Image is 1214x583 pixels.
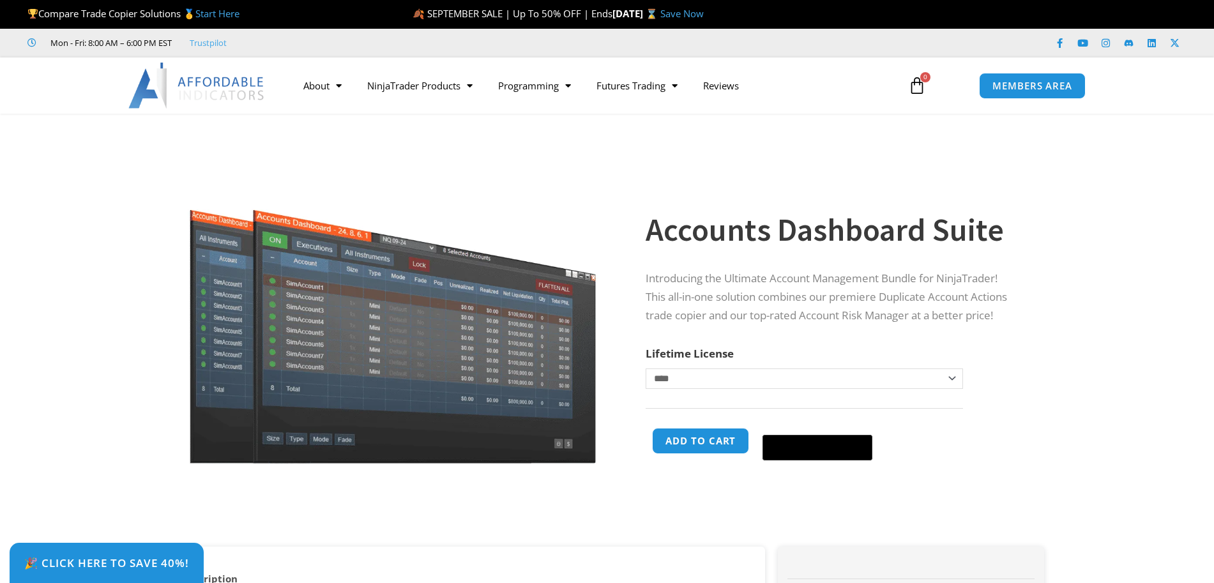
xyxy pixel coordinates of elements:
a: About [291,71,354,100]
iframe: Secure express checkout frame [760,426,875,427]
strong: [DATE] ⌛ [612,7,660,20]
a: Futures Trading [584,71,690,100]
span: 0 [920,72,930,82]
a: MEMBERS AREA [979,73,1086,99]
a: Reviews [690,71,752,100]
a: Trustpilot [190,35,227,50]
a: 0 [889,67,945,104]
img: Screenshot 2024-08-26 155710eeeee | Affordable Indicators – NinjaTrader [188,136,598,464]
a: Save Now [660,7,704,20]
span: MEMBERS AREA [992,81,1072,91]
a: Programming [485,71,584,100]
span: 🎉 Click Here to save 40%! [24,557,189,568]
h1: Accounts Dashboard Suite [646,208,1019,252]
a: NinjaTrader Products [354,71,485,100]
img: 🏆 [28,9,38,19]
button: Add to cart [652,428,749,454]
label: Lifetime License [646,346,734,361]
span: 🍂 SEPTEMBER SALE | Up To 50% OFF | Ends [413,7,612,20]
span: Mon - Fri: 8:00 AM – 6:00 PM EST [47,35,172,50]
a: 🎉 Click Here to save 40%! [10,543,204,583]
img: LogoAI | Affordable Indicators – NinjaTrader [128,63,266,109]
span: Compare Trade Copier Solutions 🥇 [27,7,239,20]
button: Buy with GPay [763,435,872,460]
nav: Menu [291,71,893,100]
p: Introducing the Ultimate Account Management Bundle for NinjaTrader! This all-in-one solution comb... [646,269,1019,325]
a: Start Here [195,7,239,20]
